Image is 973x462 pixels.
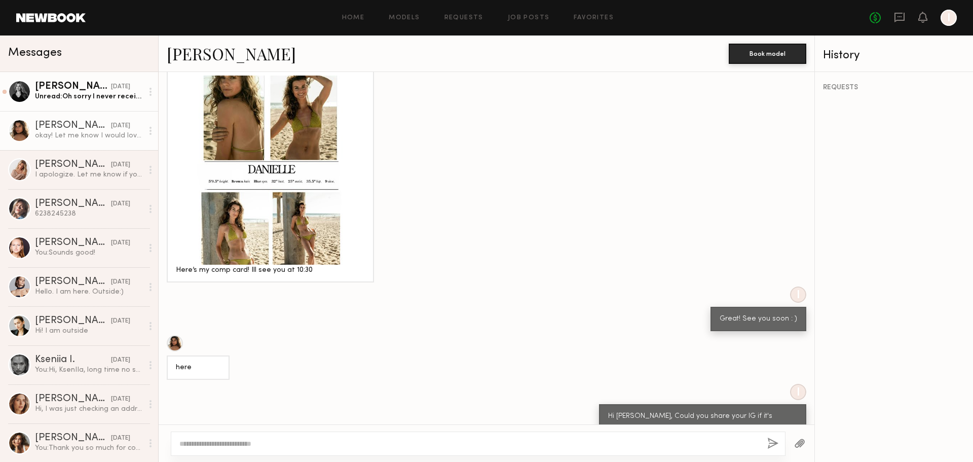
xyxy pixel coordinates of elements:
span: Messages [8,47,62,59]
div: [DATE] [111,316,130,326]
div: [DATE] [111,82,130,92]
div: [DATE] [111,199,130,209]
div: [PERSON_NAME] [35,199,111,209]
div: here [176,362,220,374]
a: Book model [729,49,806,57]
div: You: Sounds good! [35,248,143,258]
div: [DATE] [111,356,130,365]
div: [PERSON_NAME] [35,121,111,131]
div: [DATE] [111,395,130,404]
div: You: Hi, KsenIIa, long time no see~ We’re hoping to do a quick casting. Would you be able to come... [35,365,143,375]
div: Hi! I am outside [35,326,143,336]
button: Book model [729,44,806,64]
div: You: Thank you so much for coming to the casting this time! Unfortunately, it looks like we won't... [35,443,143,453]
div: okay! Let me know I would love to work you guys :) [35,131,143,140]
div: Here’s my comp card! Ill see you at 10:30 [176,265,365,276]
div: History [823,50,965,61]
div: [DATE] [111,277,130,287]
div: [PERSON_NAME] [35,277,111,287]
div: [PERSON_NAME] [35,82,111,92]
div: [DATE] [111,434,130,443]
a: I [941,10,957,26]
a: Favorites [574,15,614,21]
div: [PERSON_NAME] [35,238,111,248]
div: Unread: Oh sorry I never received that! Thanks for letting me know please do ❤️ [35,92,143,101]
div: Great! See you soon : ) [720,313,797,325]
div: REQUESTS [823,84,965,91]
a: Home [342,15,365,21]
a: Models [389,15,420,21]
div: [DATE] [111,160,130,170]
a: [PERSON_NAME] [167,43,296,64]
div: [DATE] [111,238,130,248]
div: 6238245238 [35,209,143,219]
a: Job Posts [508,15,550,21]
div: [PERSON_NAME] [35,160,111,170]
div: Hi, I was just checking an address for [DATE]. Is there a suite number ? [35,404,143,414]
div: Kseniia I. [35,355,111,365]
div: Hi [PERSON_NAME], Could you share your IG if it's possible? [608,411,797,434]
div: I apologize. Let me know if you still want me to come in for a casting. I can come [DATE] :) [35,170,143,180]
div: [PERSON_NAME] [35,394,111,404]
div: [PERSON_NAME] [35,433,111,443]
a: Requests [444,15,483,21]
div: [PERSON_NAME] [35,316,111,326]
div: [DATE] [111,121,130,131]
div: Hello. I am here. Outside:) [35,287,143,297]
